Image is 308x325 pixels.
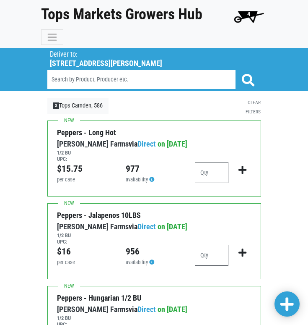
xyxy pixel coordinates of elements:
[57,149,240,156] h6: 1/2 BU
[137,222,156,231] a: Direct
[195,162,228,183] input: Qty
[47,70,236,89] input: Search by Product, Producer etc.
[57,222,240,245] span: on [DATE]
[57,305,129,314] a: [PERSON_NAME] Farms
[50,50,252,59] p: Deliver to:
[57,138,240,162] div: via
[50,48,259,68] span: Tops Camden, 586 (9554 Harden Blvd, Camden, NY 13316, USA)
[57,222,129,231] a: [PERSON_NAME] Farms
[126,176,148,183] span: availability
[57,176,114,184] div: per case
[41,3,202,29] a: Tops Markets Growers Hub
[57,139,240,162] span: on [DATE]
[47,98,109,114] a: XTops Camden, 586
[230,8,267,25] a: 4
[50,59,252,68] h5: [STREET_ADDRESS][PERSON_NAME]
[57,221,240,245] div: via
[57,210,141,221] div: Peppers - Jalapenos 10LBS
[126,245,182,258] div: 956
[57,232,240,239] h6: 1/2 BU
[57,156,240,162] h6: UPC:
[57,239,240,245] h6: UPC:
[126,162,182,176] div: 977
[41,29,63,45] button: Toggle navigation
[53,102,60,109] span: X
[137,305,156,314] a: Direct
[57,139,129,148] a: [PERSON_NAME] Farms
[137,139,156,148] a: Direct
[41,5,202,24] h1: Tops Markets Growers Hub
[126,259,148,265] span: availability
[57,162,114,176] div: $15.75
[57,245,114,258] div: $16
[57,315,240,321] h6: 1/2 BU
[57,127,116,138] div: Peppers - Long Hot
[230,8,267,25] img: cart
[57,259,114,267] div: per case
[247,10,250,18] span: 4
[57,292,141,304] div: Peppers - Hungarian 1/2 BU
[195,245,228,266] input: Qty
[246,100,261,115] a: Clear Filters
